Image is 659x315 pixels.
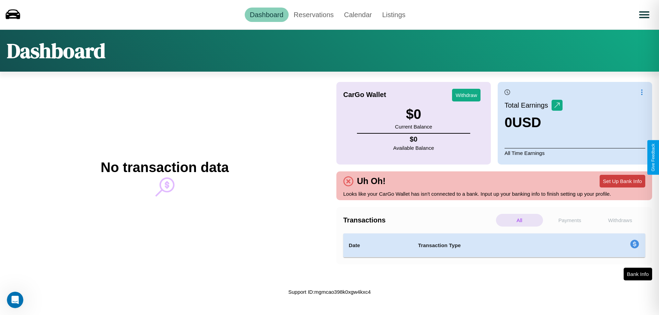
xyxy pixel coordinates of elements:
[339,8,377,22] a: Calendar
[245,8,289,22] a: Dashboard
[496,214,543,227] p: All
[600,175,645,187] button: Set Up Bank Info
[343,189,645,198] p: Looks like your CarGo Wallet has isn't connected to a bank. Input up your banking info to finish ...
[597,214,644,227] p: Withdraws
[354,176,389,186] h4: Uh Oh!
[505,148,645,158] p: All Time Earnings
[651,144,656,171] div: Give Feedback
[635,5,654,24] button: Open menu
[288,287,371,296] p: Support ID: mgmcao398k0xgw4kxc4
[349,241,407,250] h4: Date
[546,214,593,227] p: Payments
[7,37,105,65] h1: Dashboard
[289,8,339,22] a: Reservations
[395,107,432,122] h3: $ 0
[343,233,645,257] table: simple table
[343,91,386,99] h4: CarGo Wallet
[418,241,574,250] h4: Transaction Type
[377,8,411,22] a: Listings
[505,115,563,130] h3: 0 USD
[343,216,494,224] h4: Transactions
[505,99,552,111] p: Total Earnings
[101,160,229,175] h2: No transaction data
[395,122,432,131] p: Current Balance
[624,268,652,280] button: Bank Info
[393,143,434,153] p: Available Balance
[7,292,23,308] iframe: Intercom live chat
[452,89,481,101] button: Withdraw
[393,135,434,143] h4: $ 0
